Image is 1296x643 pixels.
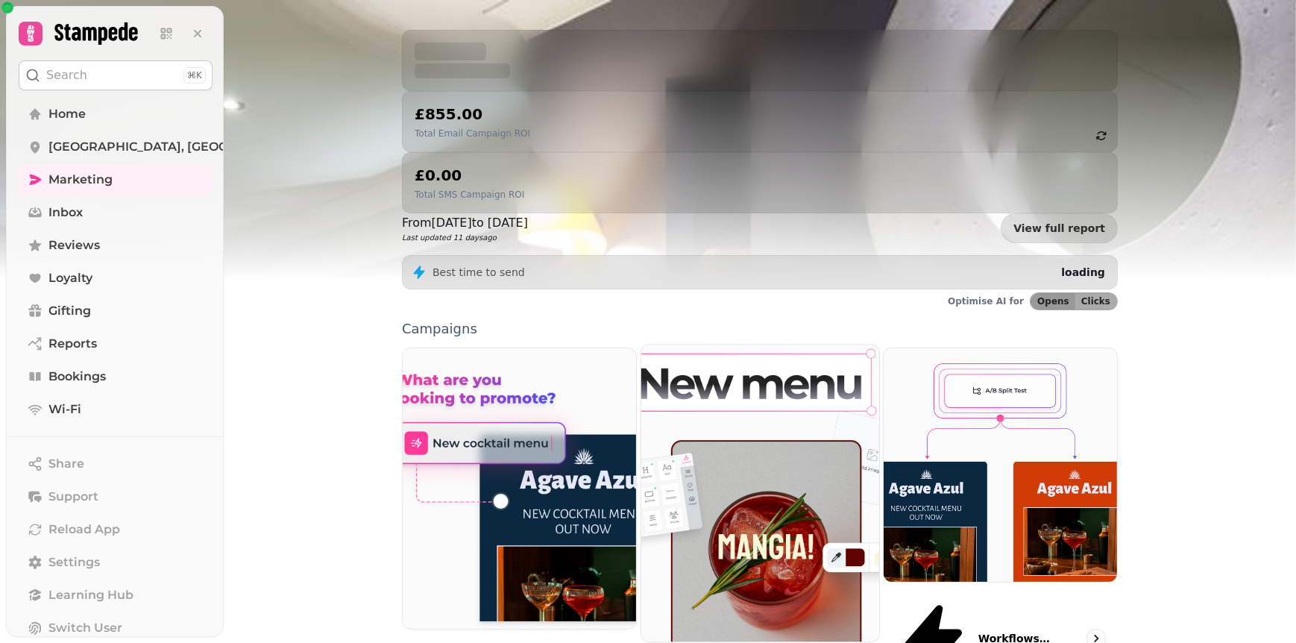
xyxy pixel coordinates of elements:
p: Optimise AI for [948,295,1024,307]
span: Reviews [48,236,100,254]
button: refresh [1089,123,1114,148]
span: Reports [48,335,97,353]
span: [GEOGRAPHIC_DATA], [GEOGRAPHIC_DATA] - 83674 [48,138,367,156]
a: Bookings [19,362,213,392]
div: ⌘K [183,67,206,84]
button: Reload App [19,515,213,545]
a: Home [19,99,213,129]
span: Opens [1037,297,1069,306]
p: Best time to send [432,265,525,280]
img: Quick Campaign [403,348,636,629]
a: Marketing [19,165,213,195]
button: Support [19,482,213,512]
a: [GEOGRAPHIC_DATA], [GEOGRAPHIC_DATA] - 83674 [19,132,213,162]
p: From [DATE] to [DATE] [402,214,528,232]
span: Bookings [48,368,106,386]
span: Switch User [48,619,122,637]
p: Total SMS Campaign ROI [415,189,524,201]
a: View full report [1001,213,1118,243]
span: Learning Hub [48,586,133,604]
button: Switch User [19,613,213,643]
a: Reviews [19,230,213,260]
a: Gifting [19,296,213,326]
span: Settings [48,553,100,571]
span: loading [1061,266,1105,278]
a: Reports [19,329,213,359]
span: Marketing [48,171,113,189]
span: Reload App [48,521,120,539]
span: Home [48,105,86,123]
button: Clicks [1075,293,1117,310]
span: Inbox [48,204,83,222]
button: Share [19,449,213,479]
button: Opens [1031,293,1075,310]
span: Clicks [1081,297,1110,306]
p: Search [46,66,87,84]
h2: £855.00 [415,104,530,125]
span: Share [48,455,84,473]
span: Support [48,488,98,506]
a: Loyalty [19,263,213,293]
span: Wi-Fi [48,401,81,418]
button: Search⌘K [19,60,213,90]
p: Campaigns [402,322,1118,336]
span: Loyalty [48,269,92,287]
a: Wi-Fi [19,395,213,424]
a: Inbox [19,198,213,228]
a: Learning Hub [19,580,213,610]
span: Gifting [48,302,91,320]
a: Settings [19,548,213,577]
img: Workflows (coming soon) [884,348,1117,582]
p: Last updated 11 days ago [402,232,528,243]
p: Total Email Campaign ROI [415,128,530,139]
h2: £0.00 [415,165,524,186]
